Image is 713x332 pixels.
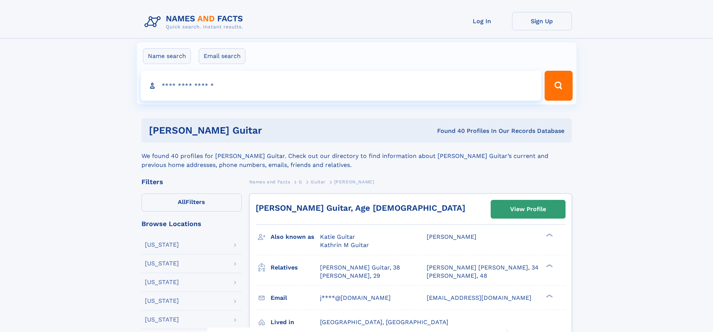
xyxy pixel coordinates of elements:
div: We found 40 profiles for [PERSON_NAME] Guitar. Check out our directory to find information about ... [141,143,572,170]
div: [US_STATE] [145,317,179,323]
div: View Profile [510,201,546,218]
span: [PERSON_NAME] [427,233,476,240]
span: Kathrin M Guitar [320,241,369,249]
a: Log In [452,12,512,30]
a: [PERSON_NAME], 48 [427,272,487,280]
button: Search Button [545,71,572,101]
span: [GEOGRAPHIC_DATA], [GEOGRAPHIC_DATA] [320,319,448,326]
h3: Relatives [271,261,320,274]
div: [US_STATE] [145,298,179,304]
a: [PERSON_NAME] Guitar, Age [DEMOGRAPHIC_DATA] [256,203,465,213]
img: Logo Names and Facts [141,12,249,32]
label: Email search [199,48,246,64]
div: [US_STATE] [145,242,179,248]
span: Guitar [311,179,326,185]
label: Name search [143,48,191,64]
h1: [PERSON_NAME] Guitar [149,126,350,135]
div: [US_STATE] [145,261,179,266]
a: G [299,177,302,186]
input: search input [141,71,542,101]
a: [PERSON_NAME], 29 [320,272,380,280]
a: Guitar [311,177,326,186]
span: [EMAIL_ADDRESS][DOMAIN_NAME] [427,294,531,301]
span: Katie Guitar [320,233,355,240]
div: Found 40 Profiles In Our Records Database [350,127,564,135]
span: All [178,198,186,205]
h3: Lived in [271,316,320,329]
div: ❯ [544,233,553,238]
div: ❯ [544,293,553,298]
h3: Email [271,292,320,304]
div: Filters [141,179,242,185]
a: [PERSON_NAME] [PERSON_NAME], 34 [427,264,539,272]
label: Filters [141,194,242,211]
a: Names and Facts [249,177,290,186]
div: [US_STATE] [145,279,179,285]
a: Sign Up [512,12,572,30]
span: G [299,179,302,185]
a: [PERSON_NAME] Guitar, 38 [320,264,400,272]
h3: Also known as [271,231,320,243]
div: Browse Locations [141,220,242,227]
div: ❯ [544,263,553,268]
a: View Profile [491,200,565,218]
span: [PERSON_NAME] [334,179,374,185]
